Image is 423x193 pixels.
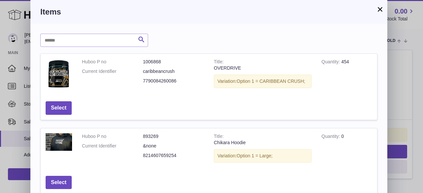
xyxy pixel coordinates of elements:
[322,134,341,141] strong: Quantity
[143,59,204,65] dd: 1006868
[82,133,143,140] dt: Huboo P no
[143,143,204,149] dd: &none
[143,133,204,140] dd: 893269
[214,65,312,71] div: OVERDRIVE
[82,68,143,75] dt: Current Identifier
[214,140,312,146] div: Chikara Hoodie
[214,149,312,163] div: Variation:
[376,5,384,13] button: ×
[322,59,341,66] strong: Quantity
[40,7,377,17] h3: Items
[143,78,204,84] dd: 7790084260086
[143,68,204,75] dd: caribbeancrush
[82,143,143,149] dt: Current Identifier
[214,134,224,141] strong: Title
[46,59,72,88] img: OVERDRIVE
[237,79,305,84] span: Option 1 = CARIBBEAN CRUSH;
[82,59,143,65] dt: Huboo P no
[214,59,224,66] strong: Title
[46,133,72,151] img: Chikara Hoodie
[214,75,312,88] div: Variation:
[46,101,72,115] button: Select
[46,176,72,189] button: Select
[317,54,377,96] td: 454
[317,128,377,171] td: 0
[237,153,273,158] span: Option 1 = Large;
[143,152,204,159] dd: 8214607659254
